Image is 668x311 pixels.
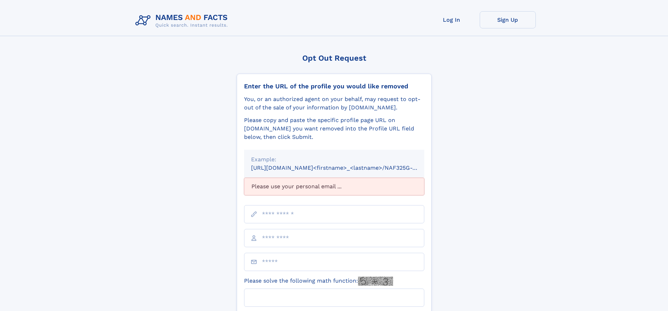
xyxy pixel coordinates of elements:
label: Please solve the following math function: [244,277,393,286]
div: You, or an authorized agent on your behalf, may request to opt-out of the sale of your informatio... [244,95,424,112]
small: [URL][DOMAIN_NAME]<firstname>_<lastname>/NAF325G-xxxxxxxx [251,164,438,171]
div: Please copy and paste the specific profile page URL on [DOMAIN_NAME] you want removed into the Pr... [244,116,424,141]
img: Logo Names and Facts [133,11,234,30]
div: Example: [251,155,417,164]
div: Please use your personal email ... [244,178,424,195]
a: Sign Up [480,11,536,28]
div: Enter the URL of the profile you would like removed [244,82,424,90]
div: Opt Out Request [237,54,432,62]
a: Log In [424,11,480,28]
